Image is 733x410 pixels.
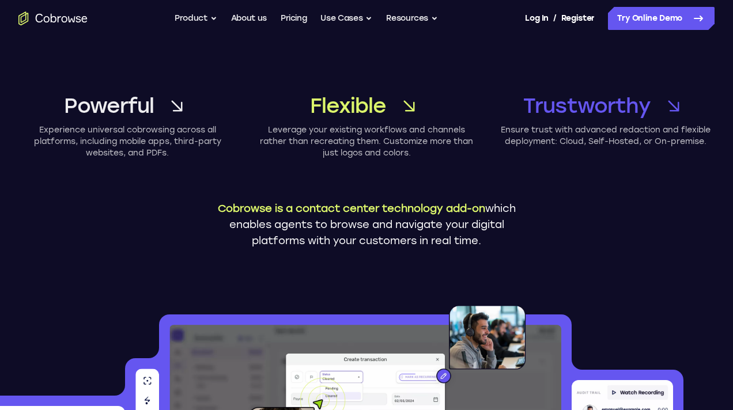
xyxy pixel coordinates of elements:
[496,92,715,120] a: Trustworthy
[218,202,485,215] span: Cobrowse is a contact center technology add-on
[310,92,387,120] span: Flexible
[281,7,307,30] a: Pricing
[386,7,438,30] button: Resources
[525,7,548,30] a: Log In
[496,124,715,147] p: Ensure trust with advanced redaction and flexible deployment: Cloud, Self-Hosted, or On-premise.
[553,12,557,25] span: /
[523,92,651,120] span: Trustworthy
[258,92,476,120] a: Flexible
[64,92,154,120] span: Powerful
[258,124,476,159] p: Leverage your existing workflows and channels rather than recreating them. Customize more than ju...
[175,7,217,30] button: Product
[608,7,715,30] a: Try Online Demo
[18,124,237,159] p: Experience universal cobrowsing across all platforms, including mobile apps, third-party websites...
[18,92,237,120] a: Powerful
[231,7,267,30] a: About us
[18,12,88,25] a: Go to the home page
[399,305,526,392] img: An agent with a headset
[208,200,525,249] p: which enables agents to browse and navigate your digital platforms with your customers in real time.
[320,7,372,30] button: Use Cases
[561,7,595,30] a: Register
